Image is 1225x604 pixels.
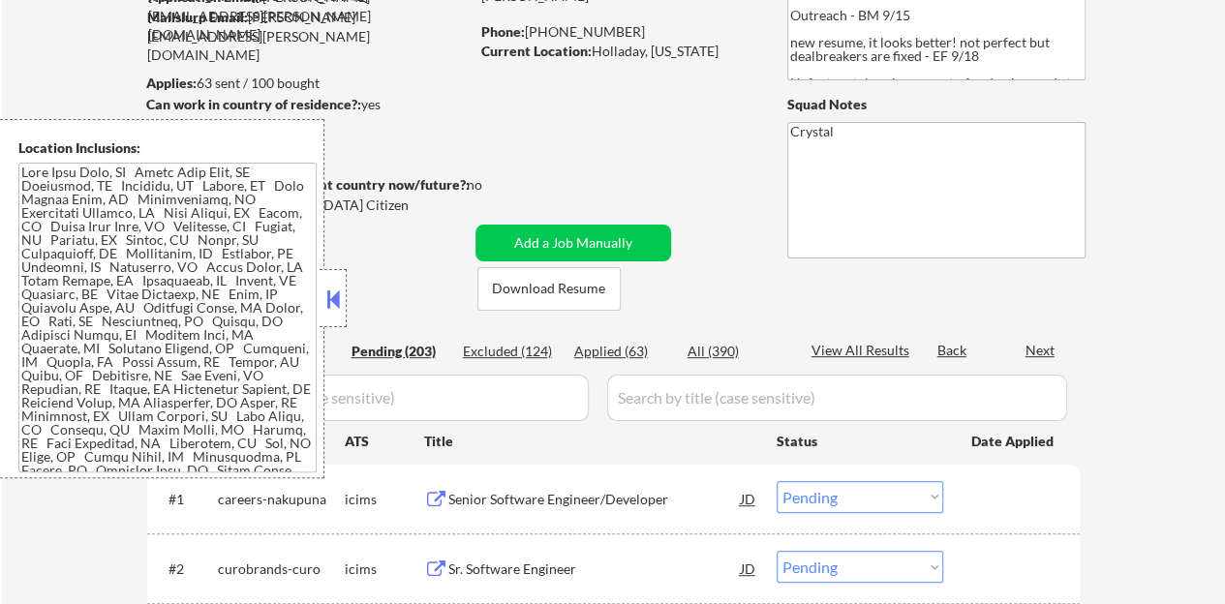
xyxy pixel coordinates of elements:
[475,225,671,261] button: Add a Job Manually
[463,342,560,361] div: Excluded (124)
[937,341,968,360] div: Back
[153,375,589,421] input: Search by company (case sensitive)
[467,175,522,195] div: no
[147,9,248,25] strong: Mailslurp Email:
[574,342,671,361] div: Applied (63)
[18,138,317,158] div: Location Inclusions:
[146,75,197,91] strong: Applies:
[739,551,758,586] div: JD
[607,375,1067,421] input: Search by title (case sensitive)
[971,432,1057,451] div: Date Applied
[168,490,202,509] div: #1
[448,559,741,579] div: Sr. Software Engineer
[739,481,758,516] div: JD
[688,342,784,361] div: All (390)
[481,42,755,61] div: Holladay, [US_STATE]
[1026,341,1057,360] div: Next
[146,96,361,112] strong: Can work in country of residence?:
[481,43,592,59] strong: Current Location:
[146,95,463,114] div: yes
[146,74,469,93] div: 63 sent / 100 bought
[345,490,424,509] div: icims
[448,490,741,509] div: Senior Software Engineer/Developer
[481,22,755,42] div: [PHONE_NUMBER]
[147,8,469,65] div: [PERSON_NAME][EMAIL_ADDRESS][PERSON_NAME][DOMAIN_NAME]
[787,95,1086,114] div: Squad Notes
[218,490,345,509] div: careers-nakupuna
[424,432,758,451] div: Title
[146,117,251,134] strong: Minimum salary:
[477,267,621,311] button: Download Resume
[777,423,943,458] div: Status
[218,559,345,579] div: curobrands-curo
[345,432,424,451] div: ATS
[345,559,424,579] div: icims
[168,559,202,579] div: #2
[146,116,469,136] div: $150,000
[812,341,915,360] div: View All Results
[481,23,525,40] strong: Phone:
[352,342,448,361] div: Pending (203)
